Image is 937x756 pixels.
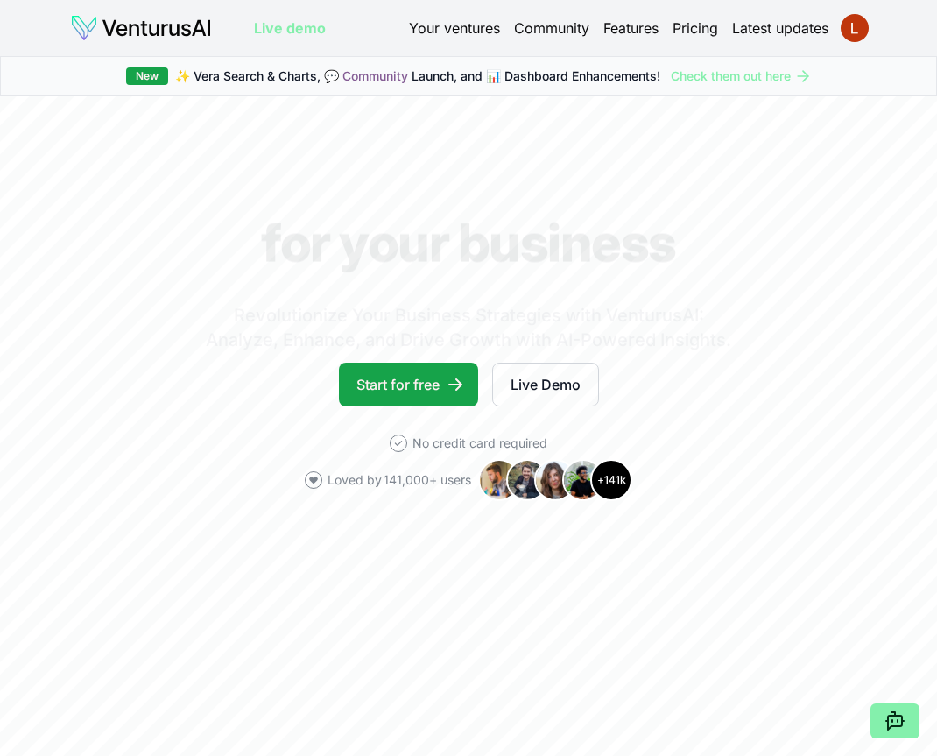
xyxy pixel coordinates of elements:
[126,67,168,85] div: New
[506,459,548,501] img: Avatar 2
[478,459,520,501] img: Avatar 1
[70,14,212,42] img: logo
[342,68,408,83] a: Community
[673,18,718,39] a: Pricing
[409,18,500,39] a: Your ventures
[841,14,869,42] img: ACg8ocK4lBV27Ur4MTImR7gdgGAGWkqXv7t3ETy7iWQqKjFeyTiMCqk=s96-c
[175,67,660,85] span: ✨ Vera Search & Charts, 💬 Launch, and 📊 Dashboard Enhancements!
[254,18,326,39] a: Live demo
[534,459,576,501] img: Avatar 3
[671,67,812,85] a: Check them out here
[732,18,828,39] a: Latest updates
[562,459,604,501] img: Avatar 4
[603,18,659,39] a: Features
[339,363,478,406] a: Start for free
[514,18,589,39] a: Community
[492,363,599,406] a: Live Demo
